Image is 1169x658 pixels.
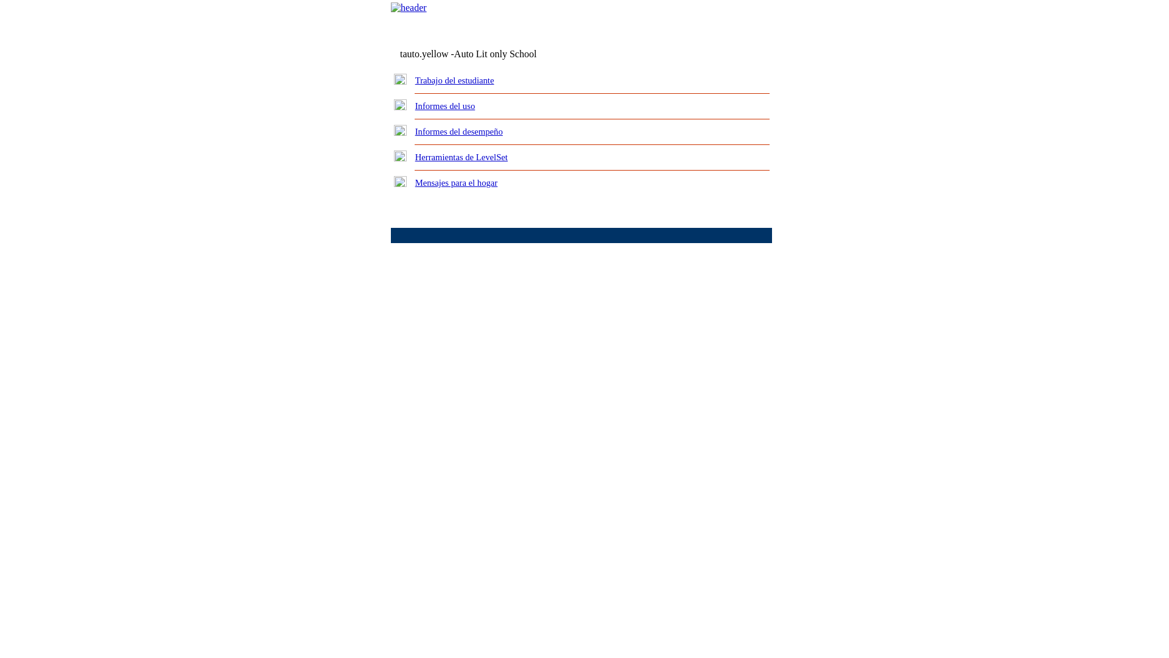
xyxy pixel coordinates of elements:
[454,49,537,59] nobr: Auto Lit only School
[415,101,476,111] a: Informes del uso
[394,125,407,136] img: plus.gif
[394,176,407,187] img: plus.gif
[415,178,498,188] a: Mensajes para el hogar
[394,74,407,85] img: plus.gif
[415,76,494,85] a: Trabajo del estudiante
[415,127,503,136] a: Informes del desempeño
[415,152,508,162] a: Herramientas de LevelSet
[394,150,407,161] img: plus.gif
[391,2,427,13] img: header
[400,49,624,60] td: tauto.yellow -
[394,99,407,110] img: plus.gif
